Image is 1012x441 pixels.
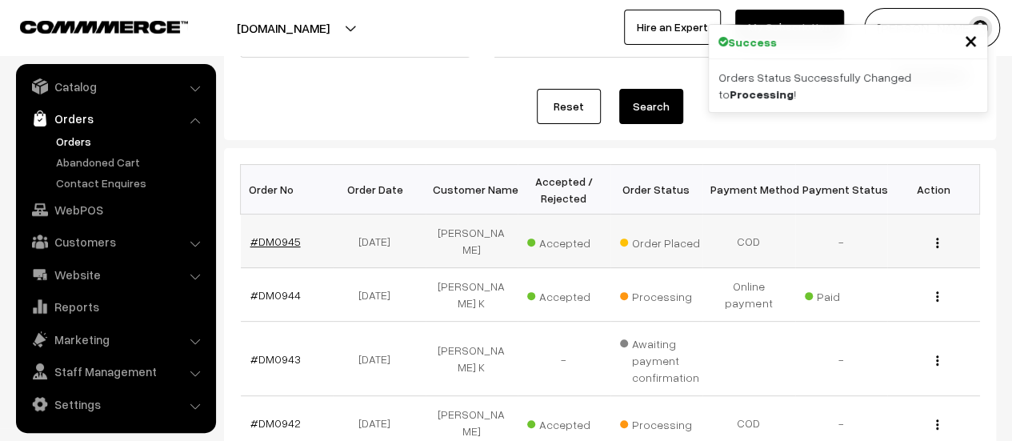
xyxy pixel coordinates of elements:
span: × [964,25,978,54]
strong: Processing [730,87,794,101]
a: Website [20,260,210,289]
td: - [518,322,610,396]
img: Menu [936,355,938,366]
a: Marketing [20,325,210,354]
span: Processing [620,284,700,305]
a: WebPOS [20,195,210,224]
a: Hire an Expert [624,10,721,45]
span: Accepted [527,231,607,251]
th: Order Date [333,165,426,214]
td: COD [702,214,795,268]
span: Accepted [527,284,607,305]
a: #DM0945 [250,235,301,248]
td: [DATE] [333,268,426,322]
img: COMMMERCE [20,21,188,33]
td: [PERSON_NAME] K [426,322,518,396]
span: Accepted [527,412,607,433]
td: Online payment [702,268,795,322]
a: Abandoned Cart [52,154,210,170]
a: #DM0942 [250,416,301,430]
a: #DM0943 [250,352,301,366]
th: Action [887,165,980,214]
a: #DM0944 [250,288,301,302]
span: Order Placed [620,231,700,251]
td: [PERSON_NAME] K [426,268,518,322]
img: Menu [936,238,938,248]
a: Settings [20,390,210,419]
th: Order Status [610,165,703,214]
a: My Subscription [735,10,844,45]
a: Orders [20,104,210,133]
span: Paid [805,284,885,305]
img: Menu [936,291,938,302]
th: Customer Name [426,165,518,214]
a: Reset [537,89,601,124]
button: [PERSON_NAME] [864,8,1000,48]
strong: Success [728,34,777,50]
button: [DOMAIN_NAME] [181,8,386,48]
td: [PERSON_NAME] [426,214,518,268]
a: Reports [20,292,210,321]
a: Customers [20,227,210,256]
button: Search [619,89,683,124]
th: Payment Status [795,165,888,214]
th: Order No [241,165,334,214]
td: [DATE] [333,322,426,396]
span: Awaiting payment confirmation [620,331,700,386]
th: Payment Method [702,165,795,214]
td: - [795,214,888,268]
th: Accepted / Rejected [518,165,610,214]
img: user [968,16,992,40]
a: Orders [52,133,210,150]
a: COMMMERCE [20,16,160,35]
div: Orders Status Successfully Changed to ! [709,59,987,112]
img: Menu [936,419,938,430]
a: Catalog [20,72,210,101]
span: Processing [620,412,700,433]
td: - [795,322,888,396]
button: Close [964,28,978,52]
a: Staff Management [20,357,210,386]
td: [DATE] [333,214,426,268]
a: Contact Enquires [52,174,210,191]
